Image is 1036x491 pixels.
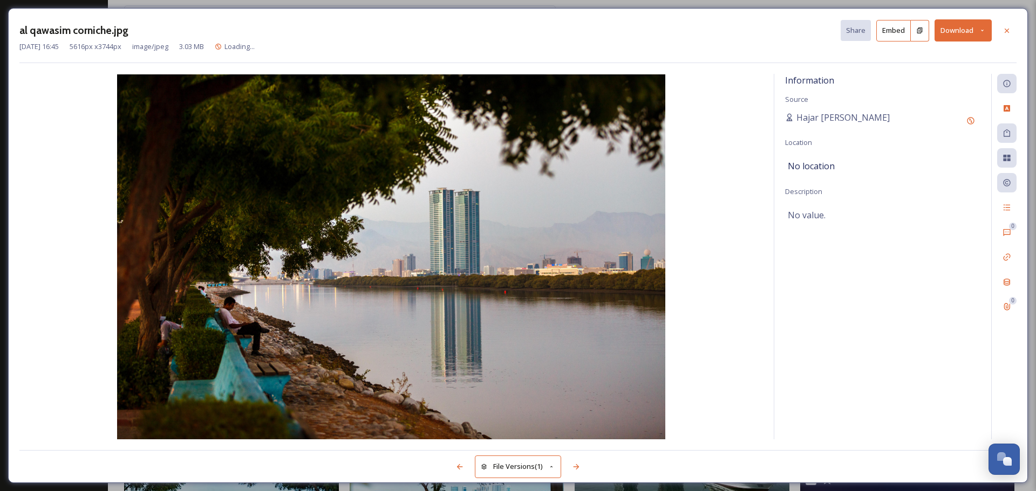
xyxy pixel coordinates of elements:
span: No location [788,160,835,172]
img: DDA6E629-1DA1-4AB7-BEC8AA2BB5BD0F4C.jpg [19,74,763,439]
span: Hajar [PERSON_NAME] [796,111,890,124]
span: [DATE] 16:45 [19,42,59,52]
button: Share [841,20,871,41]
button: Embed [876,20,911,42]
span: No value. [788,209,826,222]
span: 3.03 MB [179,42,204,52]
span: Description [785,186,822,196]
button: Open Chat [989,444,1020,475]
button: Download [935,19,992,42]
div: 0 [1009,223,1017,230]
span: image/jpeg [132,42,168,52]
span: Information [785,74,834,86]
span: 5616 px x 3744 px [70,42,121,52]
span: Loading... [224,42,255,51]
div: 0 [1009,297,1017,305]
h3: al qawasim corniche.jpg [19,23,128,38]
span: Source [785,94,808,104]
span: Location [785,137,812,147]
button: File Versions(1) [475,455,561,478]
